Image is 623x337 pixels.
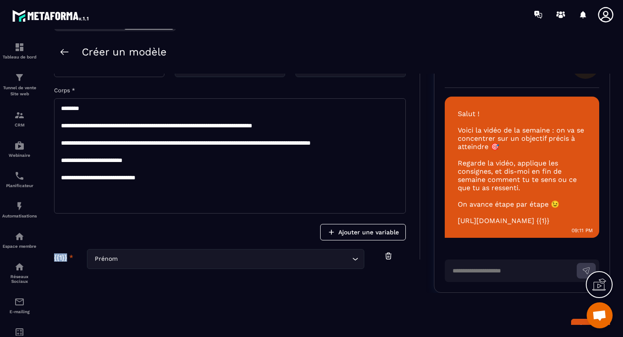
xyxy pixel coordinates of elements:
[2,309,37,314] p: E-mailing
[14,110,25,120] img: formation
[2,164,37,194] a: schedulerschedulerPlanificateur
[2,255,37,290] a: social-networksocial-networkRéseaux Sociaux
[2,214,37,218] p: Automatisations
[14,231,25,242] img: automations
[12,8,90,23] img: logo
[14,42,25,52] img: formation
[2,36,37,66] a: formationformationTableau de bord
[14,140,25,151] img: automations
[2,244,37,249] p: Espace membre
[2,134,37,164] a: automationsautomationsWebinaire
[2,104,37,134] a: formationformationCRM
[54,87,75,94] label: Corps *
[14,171,25,181] img: scheduler
[54,253,67,262] span: {{1}}
[14,72,25,83] img: formation
[119,254,350,264] input: Search for option
[14,297,25,307] img: email
[588,323,604,331] div: Créer
[14,201,25,211] img: automations
[93,254,119,264] span: Prénom
[2,153,37,158] p: Webinaire
[2,123,37,127] p: CRM
[320,224,406,240] button: Ajouter une variable
[2,85,37,97] p: Tunnel de vente Site web
[2,194,37,225] a: automationsautomationsAutomatisations
[2,274,37,284] p: Réseaux Sociaux
[2,290,37,321] a: emailemailE-mailing
[82,46,167,58] h2: Créer un modèle
[2,183,37,188] p: Planificateur
[87,249,364,269] div: Search for option
[2,225,37,255] a: automationsautomationsEspace membre
[2,55,37,59] p: Tableau de bord
[2,66,37,104] a: formationformationTunnel de vente Site web
[14,262,25,272] img: social-network
[587,302,613,328] div: Ouvrir le chat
